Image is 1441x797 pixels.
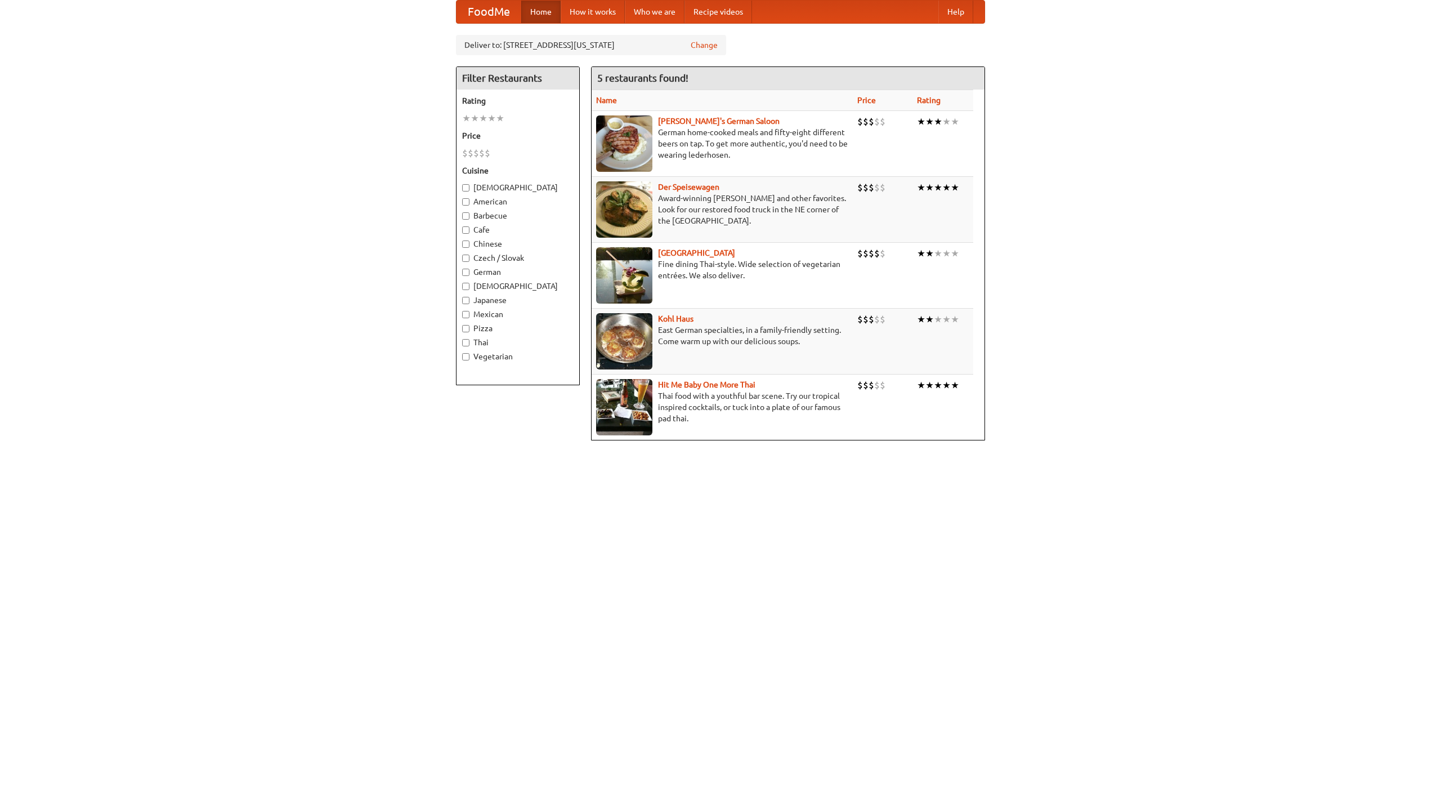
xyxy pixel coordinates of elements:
input: Mexican [462,311,469,318]
li: ★ [951,379,959,391]
a: Help [938,1,973,23]
li: $ [473,147,479,159]
label: [DEMOGRAPHIC_DATA] [462,182,574,193]
li: ★ [471,112,479,124]
li: $ [880,313,885,326]
label: Czech / Slovak [462,252,574,264]
li: ★ [479,112,487,124]
li: $ [874,313,880,326]
a: Der Speisewagen [658,182,719,192]
li: $ [869,115,874,128]
li: ★ [925,247,934,260]
li: ★ [917,181,925,194]
label: Japanese [462,295,574,306]
label: Mexican [462,309,574,320]
li: ★ [462,112,471,124]
img: satay.jpg [596,247,652,304]
li: ★ [951,115,959,128]
li: ★ [942,313,951,326]
img: esthers.jpg [596,115,652,172]
li: ★ [942,181,951,194]
img: kohlhaus.jpg [596,313,652,369]
a: Price [857,96,876,105]
input: German [462,269,469,276]
input: Barbecue [462,212,469,220]
h5: Cuisine [462,165,574,176]
li: $ [857,379,863,391]
li: $ [874,181,880,194]
li: $ [857,181,863,194]
li: ★ [496,112,504,124]
p: Award-winning [PERSON_NAME] and other favorites. Look for our restored food truck in the NE corne... [596,193,848,226]
li: $ [880,247,885,260]
li: $ [869,247,874,260]
li: ★ [917,379,925,391]
input: Pizza [462,325,469,332]
li: ★ [951,313,959,326]
a: Hit Me Baby One More Thai [658,380,755,389]
input: Cafe [462,226,469,234]
label: German [462,266,574,278]
a: Kohl Haus [658,314,693,323]
input: Thai [462,339,469,346]
li: ★ [925,181,934,194]
li: $ [880,181,885,194]
h4: Filter Restaurants [457,67,579,90]
label: Barbecue [462,210,574,221]
li: ★ [917,247,925,260]
li: $ [863,115,869,128]
li: $ [869,379,874,391]
li: ★ [917,115,925,128]
li: ★ [934,379,942,391]
input: [DEMOGRAPHIC_DATA] [462,184,469,192]
li: $ [874,247,880,260]
input: Vegetarian [462,353,469,360]
img: babythai.jpg [596,379,652,435]
a: Recipe videos [684,1,752,23]
li: ★ [934,181,942,194]
li: ★ [925,115,934,128]
li: ★ [942,115,951,128]
input: Japanese [462,297,469,304]
input: [DEMOGRAPHIC_DATA] [462,283,469,290]
label: Chinese [462,238,574,250]
li: $ [863,247,869,260]
label: Pizza [462,323,574,334]
li: $ [880,115,885,128]
li: $ [857,247,863,260]
label: Cafe [462,224,574,235]
input: American [462,198,469,206]
li: ★ [942,379,951,391]
li: ★ [942,247,951,260]
li: ★ [951,247,959,260]
li: $ [863,313,869,326]
li: $ [863,379,869,391]
li: $ [857,115,863,128]
a: FoodMe [457,1,521,23]
label: American [462,196,574,207]
li: ★ [487,112,496,124]
li: $ [869,181,874,194]
li: ★ [925,379,934,391]
li: $ [869,313,874,326]
li: $ [874,115,880,128]
a: Name [596,96,617,105]
a: [GEOGRAPHIC_DATA] [658,248,735,257]
li: $ [479,147,485,159]
li: $ [857,313,863,326]
div: Deliver to: [STREET_ADDRESS][US_STATE] [456,35,726,55]
a: Who we are [625,1,684,23]
input: Czech / Slovak [462,255,469,262]
a: [PERSON_NAME]'s German Saloon [658,117,780,126]
ng-pluralize: 5 restaurants found! [597,73,688,83]
input: Chinese [462,241,469,248]
a: Change [691,39,718,51]
a: Home [521,1,561,23]
a: Rating [917,96,941,105]
li: ★ [951,181,959,194]
a: How it works [561,1,625,23]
